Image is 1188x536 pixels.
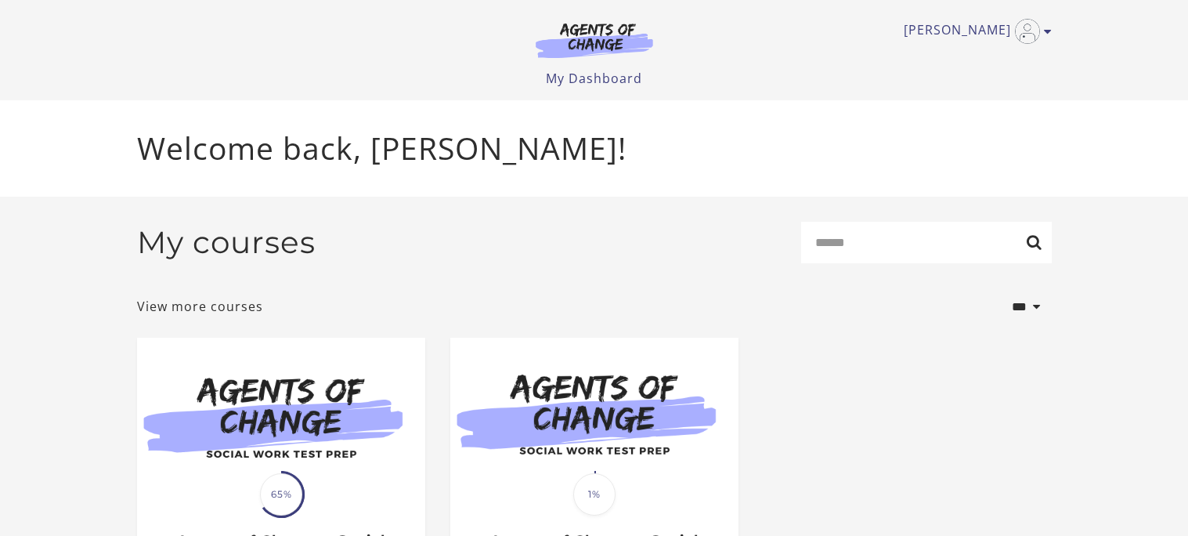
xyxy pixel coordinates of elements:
[519,22,670,58] img: Agents of Change Logo
[137,125,1052,172] p: Welcome back, [PERSON_NAME]!
[137,297,263,316] a: View more courses
[546,70,642,87] a: My Dashboard
[573,473,616,516] span: 1%
[260,473,302,516] span: 65%
[137,224,316,261] h2: My courses
[904,19,1044,44] a: Toggle menu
